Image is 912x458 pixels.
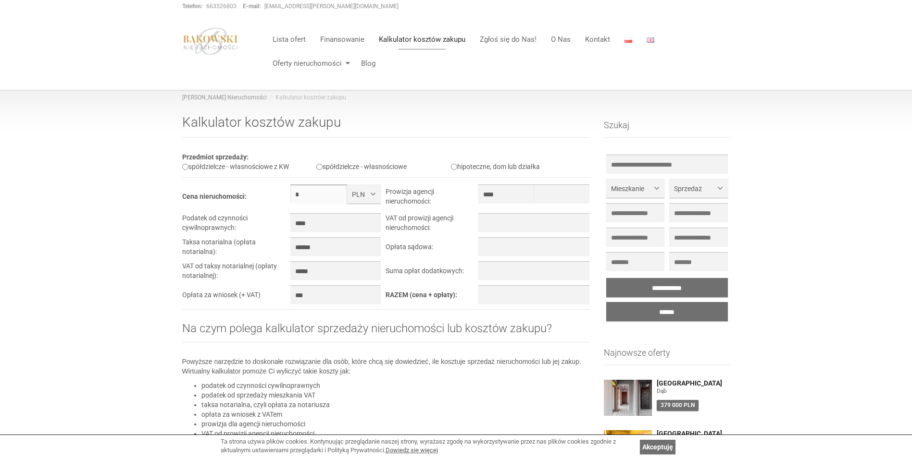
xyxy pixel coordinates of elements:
td: Opłata sądowa: [386,237,478,261]
span: Sprzedaż [674,184,715,193]
img: logo [182,27,239,55]
a: [PERSON_NAME] Nieruchomości [182,94,267,101]
td: Opłata za wniosek (+ VAT) [182,285,291,309]
td: Taksa notarialna (opłata notarialna): [182,237,291,261]
a: Dowiedz się więcej [386,446,438,454]
a: Blog [354,54,375,73]
li: VAT od prowizji agencji nieruchomości [201,429,590,438]
label: spółdzielcze - własnościowe [316,163,407,170]
li: podatek od sprzedaży mieszkania VAT [201,390,590,400]
li: taksa notarialna, czyli opłata za notariusza [201,400,590,410]
input: spółdzielcze - własnościowe z KW [182,164,188,170]
button: Mieszkanie [606,179,664,198]
li: podatek od czynności cywilnoprawnych [201,381,590,390]
td: Prowizja agencji nieruchomości: [386,184,478,213]
a: Lista ofert [265,30,313,49]
a: Oferty nieruchomości [265,54,354,73]
h2: Na czym polega kalkulator sprzedaży nieruchomości lub kosztów zakupu? [182,322,590,342]
label: spółdzielcze - własnościowe z KW [182,163,289,170]
label: hipoteczne, dom lub działka [451,163,540,170]
a: Kontakt [578,30,617,49]
li: opłata za wniosek z VATem [201,410,590,419]
li: Kalkulator kosztów zakupu [267,94,346,102]
div: Ta strona używa plików cookies. Kontynuując przeglądanie naszej strony, wyrażasz zgodę na wykorzy... [221,437,635,455]
a: [GEOGRAPHIC_DATA] [657,380,730,387]
h1: Kalkulator kosztów zakupu [182,115,590,138]
img: English [647,37,654,43]
td: VAT od taksy notarialnej (opłaty notarialnej): [182,261,291,285]
td: VAT od prowizji agencji nieruchomości: [386,213,478,237]
strong: E-mail: [243,3,261,10]
a: 663526803 [206,3,237,10]
button: Sprzedaż [669,179,727,198]
b: Cena nieruchomości: [182,193,247,200]
a: Finansowanie [313,30,372,49]
figure: Dąb [657,387,730,395]
input: hipoteczne, dom lub działka [451,164,457,170]
img: Polski [625,37,632,43]
td: Suma opłat dodatkowych: [386,261,478,285]
span: Mieszkanie [611,184,652,193]
p: Powyższe narzędzie to doskonałe rozwiązanie dla osób, które chcą się dowiedzieć, ile kosztuje spr... [182,357,590,376]
h3: Najnowsze oferty [604,348,730,365]
h3: Szukaj [604,121,730,138]
div: 379 000 PLN [657,400,699,411]
td: Podatek od czynności cywilnoprawnych: [182,213,291,237]
li: prowizja dla agencji nieruchomości [201,419,590,429]
strong: Telefon: [182,3,202,10]
a: [GEOGRAPHIC_DATA] [657,430,730,437]
a: Kalkulator kosztów zakupu [372,30,473,49]
a: [EMAIL_ADDRESS][PERSON_NAME][DOMAIN_NAME] [264,3,399,10]
b: RAZEM (cena + opłaty): [386,291,457,299]
input: spółdzielcze - własnościowe [316,164,323,170]
a: Zgłoś się do Nas! [473,30,544,49]
b: Przedmiot sprzedaży: [182,153,249,161]
span: PLN [352,190,369,199]
a: O Nas [544,30,578,49]
button: PLN [347,184,381,204]
a: Akceptuję [640,440,675,454]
